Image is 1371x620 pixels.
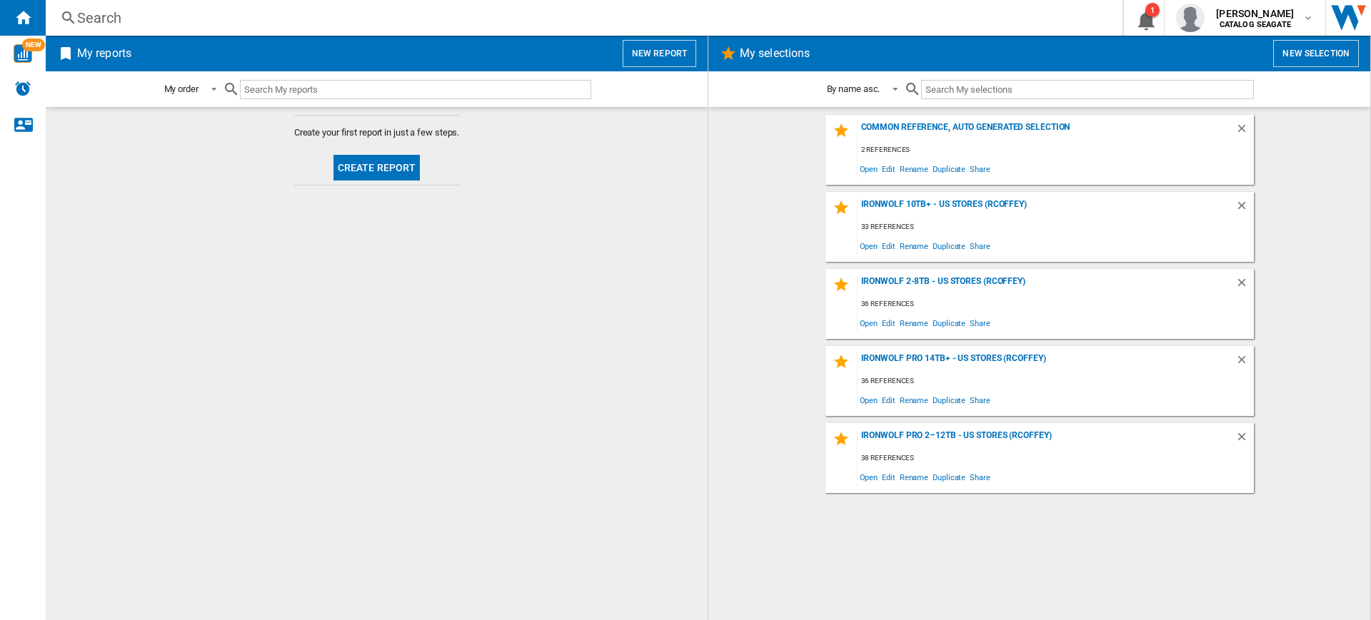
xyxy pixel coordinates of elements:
[880,467,898,487] span: Edit
[77,8,1085,28] div: Search
[898,390,930,410] span: Rename
[858,390,880,410] span: Open
[858,141,1254,159] div: 2 references
[1235,276,1254,295] div: Delete
[880,159,898,178] span: Edit
[14,80,31,97] img: alerts-logo.svg
[880,313,898,332] span: Edit
[858,159,880,178] span: Open
[164,83,199,94] div: My order
[930,390,968,410] span: Duplicate
[968,467,993,487] span: Share
[968,236,993,255] span: Share
[858,430,1235,449] div: IronWolf Pro 2–12TB - US Stores (rcoffey)
[898,236,930,255] span: Rename
[930,467,968,487] span: Duplicate
[14,44,32,63] img: wise-card.svg
[1273,40,1359,67] button: New selection
[858,449,1254,467] div: 38 references
[880,390,898,410] span: Edit
[1235,199,1254,218] div: Delete
[930,159,968,178] span: Duplicate
[1145,3,1160,17] div: 1
[22,39,45,51] span: NEW
[930,313,968,332] span: Duplicate
[921,80,1253,99] input: Search My selections
[858,467,880,487] span: Open
[858,122,1235,141] div: Common reference, auto generated selection
[1216,6,1294,21] span: [PERSON_NAME]
[623,40,696,67] button: New report
[858,218,1254,236] div: 33 references
[1176,4,1205,32] img: profile.jpg
[858,276,1235,295] div: IronWolf 2-8TB - US Stores (rcoffey)
[930,236,968,255] span: Duplicate
[858,353,1235,372] div: IronWolf Pro 14TB+ - US Stores (rcoffey)
[858,199,1235,218] div: IronWolf 10TB+ - US Stores (rcoffey)
[898,467,930,487] span: Rename
[1235,430,1254,449] div: Delete
[333,155,421,181] button: Create report
[880,236,898,255] span: Edit
[1235,122,1254,141] div: Delete
[240,80,591,99] input: Search My reports
[968,390,993,410] span: Share
[898,159,930,178] span: Rename
[858,372,1254,390] div: 36 references
[827,83,880,94] div: By name asc.
[968,159,993,178] span: Share
[294,126,460,139] span: Create your first report in just a few steps.
[968,313,993,332] span: Share
[858,295,1254,313] div: 36 references
[858,313,880,332] span: Open
[737,40,813,67] h2: My selections
[1220,20,1291,29] b: CATALOG SEAGATE
[898,313,930,332] span: Rename
[858,236,880,255] span: Open
[1235,353,1254,372] div: Delete
[74,40,134,67] h2: My reports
